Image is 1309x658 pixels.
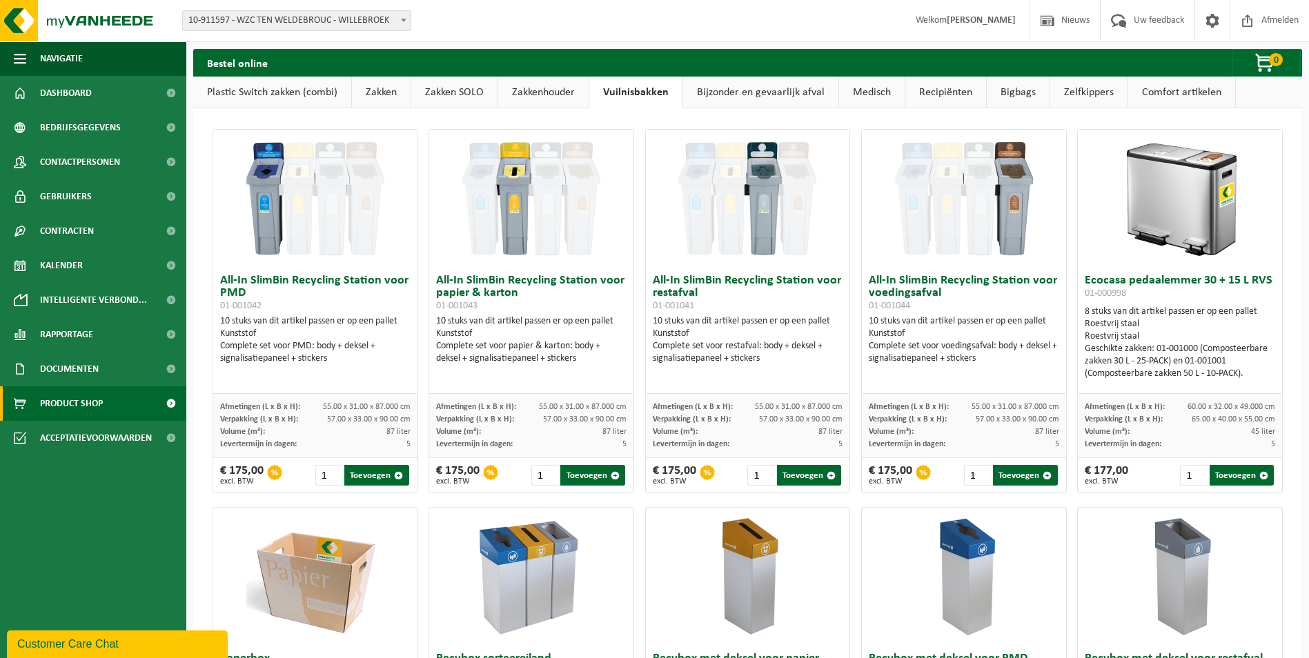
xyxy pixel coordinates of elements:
[40,283,147,317] span: Intelligente verbond...
[653,415,731,423] span: Verpakking (L x B x H):
[653,275,843,312] h3: All-In SlimBin Recycling Station voor restafval
[895,508,1033,646] img: 02-014090
[755,403,843,411] span: 55.00 x 31.00 x 87.000 cm
[1128,77,1235,108] a: Comfort artikelen
[193,77,351,108] a: Plastic Switch zakken (combi)
[602,428,627,436] span: 87 liter
[869,403,949,411] span: Afmetingen (L x B x H):
[436,340,627,365] div: Complete set voor papier & karton: body + deksel + signalisatiepaneel + stickers
[436,301,478,311] span: 01-001043
[747,465,775,486] input: 1
[1085,465,1128,486] div: € 177,00
[653,340,843,365] div: Complete set voor restafval: body + deksel + signalisatiepaneel + stickers
[838,440,843,448] span: 5
[964,465,992,486] input: 1
[683,77,838,108] a: Bijzonder en gevaarlijk afval
[220,315,411,365] div: 10 stuks van dit artikel passen er op een pallet
[1271,440,1275,448] span: 5
[193,49,282,76] h2: Bestel online
[818,428,843,436] span: 87 liter
[7,628,230,658] iframe: chat widget
[905,77,986,108] a: Recipiënten
[759,415,843,423] span: 57.00 x 33.00 x 90.00 cm
[323,403,411,411] span: 55.00 x 31.00 x 87.000 cm
[1085,343,1275,380] div: Geschikte zakken: 01-001000 (Composteerbare zakken 30 L - 25-PACK) en 01-001001 (Composteerbare z...
[1192,415,1275,423] span: 65.00 x 40.00 x 55.00 cm
[1085,306,1275,380] div: 8 stuks van dit artikel passen er op een pallet
[1085,330,1275,343] div: Roestvrij staal
[869,465,912,486] div: € 175,00
[352,77,411,108] a: Zakken
[1251,428,1275,436] span: 45 liter
[436,465,480,486] div: € 175,00
[653,440,729,448] span: Levertermijn in dagen:
[40,248,83,283] span: Kalender
[1085,318,1275,330] div: Roestvrij staal
[1050,77,1128,108] a: Zelfkippers
[543,415,627,423] span: 57.00 x 33.00 x 90.00 cm
[436,328,627,340] div: Kunststof
[246,130,384,268] img: 01-001042
[1188,403,1275,411] span: 60.00 x 32.00 x 49.000 cm
[869,315,1059,365] div: 10 stuks van dit artikel passen er op een pallet
[653,315,843,365] div: 10 stuks van dit artikel passen er op een pallet
[220,403,300,411] span: Afmetingen (L x B x H):
[1085,288,1126,299] span: 01-000998
[653,301,694,311] span: 01-001041
[40,145,120,179] span: Contactpersonen
[869,328,1059,340] div: Kunststof
[869,440,945,448] span: Levertermijn in dagen:
[1085,428,1130,436] span: Volume (m³):
[1085,403,1165,411] span: Afmetingen (L x B x H):
[869,477,912,486] span: excl. BTW
[1180,465,1208,486] input: 1
[220,465,264,486] div: € 175,00
[678,130,816,268] img: 01-001041
[436,275,627,312] h3: All-In SlimBin Recycling Station voor papier & karton
[220,340,411,365] div: Complete set voor PMD: body + deksel + signalisatiepaneel + stickers
[220,275,411,312] h3: All-In SlimBin Recycling Station voor PMD
[653,328,843,340] div: Kunststof
[1085,415,1163,423] span: Verpakking (L x B x H):
[183,11,411,30] span: 10-911597 - WZC TEN WELDEBROUC - WILLEBROEK
[653,477,696,486] span: excl. BTW
[40,421,152,455] span: Acceptatievoorwaarden
[993,465,1057,486] button: Toevoegen
[436,415,514,423] span: Verpakking (L x B x H):
[406,440,411,448] span: 5
[1055,440,1059,448] span: 5
[40,214,94,248] span: Contracten
[1269,53,1283,66] span: 0
[589,77,682,108] a: Vuilnisbakken
[653,465,696,486] div: € 175,00
[539,403,627,411] span: 55.00 x 31.00 x 87.000 cm
[1085,275,1275,302] h3: Ecocasa pedaalemmer 30 + 15 L RVS
[411,77,498,108] a: Zakken SOLO
[436,403,516,411] span: Afmetingen (L x B x H):
[622,440,627,448] span: 5
[869,275,1059,312] h3: All-In SlimBin Recycling Station voor voedingsafval
[386,428,411,436] span: 87 liter
[498,77,589,108] a: Zakkenhouder
[220,477,264,486] span: excl. BTW
[344,465,409,486] button: Toevoegen
[839,77,905,108] a: Medisch
[947,15,1016,26] strong: [PERSON_NAME]
[40,352,99,386] span: Documenten
[246,508,384,646] img: 01-000263
[678,508,816,646] img: 02-014091
[972,403,1059,411] span: 55.00 x 31.00 x 87.000 cm
[976,415,1059,423] span: 57.00 x 33.00 x 90.00 cm
[869,428,914,436] span: Volume (m³):
[436,315,627,365] div: 10 stuks van dit artikel passen er op een pallet
[1035,428,1059,436] span: 87 liter
[462,130,600,268] img: 01-001043
[777,465,841,486] button: Toevoegen
[436,477,480,486] span: excl. BTW
[560,465,624,486] button: Toevoegen
[987,77,1050,108] a: Bigbags
[220,440,297,448] span: Levertermijn in dagen:
[462,508,600,646] img: 01-000670
[895,130,1033,268] img: 01-001044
